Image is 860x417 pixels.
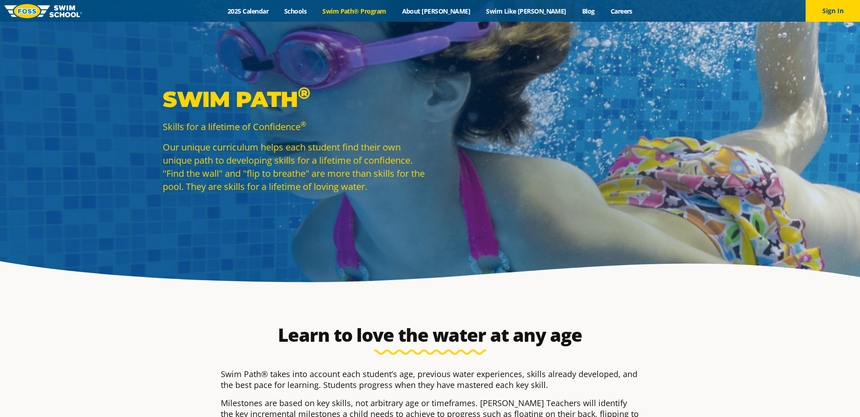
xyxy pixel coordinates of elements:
sup: ® [298,83,310,103]
a: Swim Path® Program [315,7,394,15]
img: FOSS Swim School Logo [5,4,82,18]
sup: ® [301,119,306,128]
a: Schools [277,7,315,15]
p: Skills for a lifetime of Confidence [163,120,426,133]
a: Careers [602,7,640,15]
a: Blog [574,7,602,15]
p: Swim Path [163,86,426,113]
p: Our unique curriculum helps each student find their own unique path to developing skills for a li... [163,141,426,193]
p: Swim Path® takes into account each student’s age, previous water experiences, skills already deve... [221,369,640,390]
a: Swim Like [PERSON_NAME] [478,7,574,15]
a: About [PERSON_NAME] [394,7,478,15]
a: 2025 Calendar [220,7,277,15]
h2: Learn to love the water at any age [216,324,644,346]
